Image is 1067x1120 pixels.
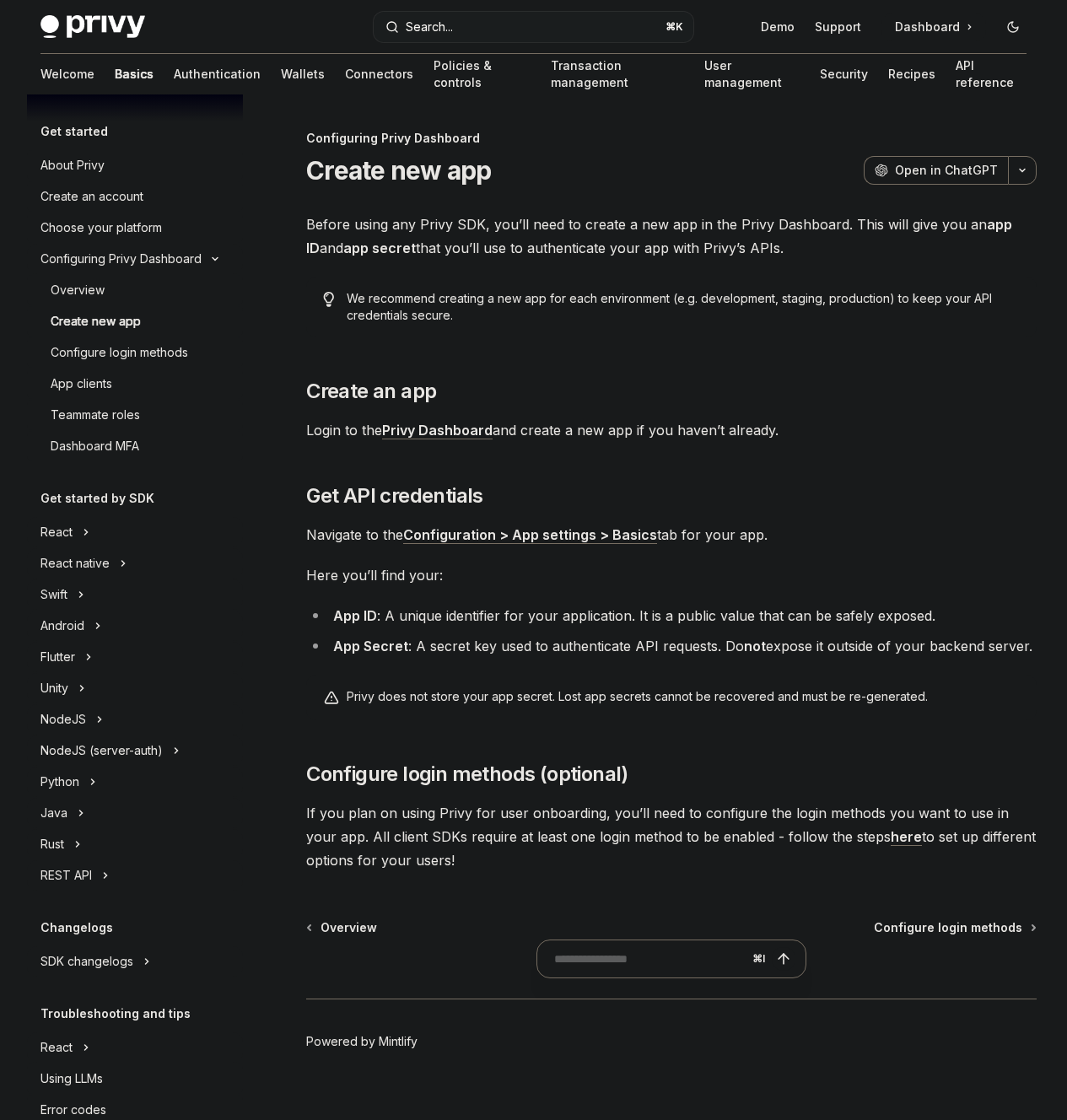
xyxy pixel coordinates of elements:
div: Error codes [40,1100,106,1120]
button: Toggle Swift section [27,579,243,610]
div: App clients [51,374,112,394]
button: Toggle Unity section [27,673,243,703]
a: Configure login methods [874,919,1035,936]
h5: Changelogs [40,918,113,938]
button: Toggle React native section [27,548,243,579]
input: Ask a question... [554,940,746,977]
a: Dashboard MFA [27,431,243,461]
span: ⌘ K [666,20,683,34]
img: dark logo [40,15,145,39]
div: NodeJS (server-auth) [40,740,163,761]
button: Send message [772,947,795,971]
h1: Create new app [306,155,492,186]
a: Policies & controls [434,54,531,94]
div: Unity [40,678,68,698]
button: Open in ChatGPT [864,156,1008,185]
a: Powered by Mintlify [306,1033,418,1050]
a: Overview [308,919,377,936]
button: Toggle Flutter section [27,642,243,672]
a: Overview [27,275,243,305]
svg: Warning [323,690,340,707]
span: Create an app [306,378,436,405]
a: Choose your platform [27,213,243,243]
a: API reference [956,54,1027,94]
strong: app secret [343,240,416,256]
span: Privy does not store your app secret. Lost app secrets cannot be recovered and must be re-generated. [347,688,1020,705]
span: Navigate to the tab for your app. [306,523,1037,547]
a: Create new app [27,306,243,337]
span: Here you’ll find your: [306,563,1037,587]
div: Python [40,772,79,792]
div: REST API [40,865,92,886]
strong: not [744,638,766,654]
div: Configure login methods [51,342,188,363]
span: Overview [321,919,377,936]
strong: App ID [333,607,377,624]
a: Configure login methods [27,337,243,368]
a: Wallets [281,54,325,94]
div: Swift [40,584,67,605]
span: Dashboard [895,19,960,35]
div: Rust [40,834,64,854]
div: Choose your platform [40,218,162,238]
div: Using LLMs [40,1069,103,1089]
a: Security [820,54,868,94]
a: Using LLMs [27,1063,243,1094]
a: Teammate roles [27,400,243,430]
div: Teammate roles [51,405,140,425]
button: Toggle Python section [27,767,243,797]
button: Toggle SDK changelogs section [27,946,243,977]
div: Create new app [51,311,141,331]
div: Configuring Privy Dashboard [40,249,202,269]
button: Toggle Android section [27,611,243,641]
a: Transaction management [551,54,685,94]
svg: Tip [323,292,335,307]
a: Privy Dashboard [382,422,493,439]
span: Login to the and create a new app if you haven’t already. [306,418,1037,442]
li: : A secret key used to authenticate API requests. Do expose it outside of your backend server. [306,634,1037,658]
span: If you plan on using Privy for user onboarding, you’ll need to configure the login methods you wa... [306,801,1037,872]
div: Dashboard MFA [51,436,139,456]
div: Create an account [40,186,143,207]
span: Configure login methods [874,919,1022,936]
div: About Privy [40,155,105,175]
h5: Troubleshooting and tips [40,1004,191,1024]
a: About Privy [27,150,243,180]
a: Dashboard [881,13,986,40]
div: Android [40,616,84,636]
a: Welcome [40,54,94,94]
button: Open search [374,12,693,42]
span: Before using any Privy SDK, you’ll need to create a new app in the Privy Dashboard. This will giv... [306,213,1037,260]
button: Toggle React section [27,517,243,547]
button: Toggle Rust section [27,829,243,859]
button: Toggle React section [27,1032,243,1063]
h5: Get started [40,121,108,142]
div: Flutter [40,647,75,667]
div: React native [40,553,110,573]
a: Connectors [345,54,413,94]
div: Search... [406,17,453,37]
a: Basics [115,54,154,94]
a: Authentication [174,54,261,94]
li: : A unique identifier for your application. It is a public value that can be safely exposed. [306,604,1037,627]
a: Configuration > App settings > Basics [403,526,657,544]
span: We recommend creating a new app for each environment (e.g. development, staging, production) to k... [347,290,1020,324]
strong: App Secret [333,638,408,654]
a: Create an account [27,181,243,212]
a: User management [704,54,800,94]
button: Toggle NodeJS section [27,704,243,735]
a: Support [815,19,861,35]
button: Toggle Configuring Privy Dashboard section [27,244,243,274]
button: Toggle dark mode [1000,13,1027,40]
div: React [40,522,73,542]
a: here [891,828,922,846]
h5: Get started by SDK [40,488,154,509]
span: Get API credentials [306,482,483,509]
button: Toggle NodeJS (server-auth) section [27,735,243,766]
div: Java [40,803,67,823]
a: Recipes [888,54,935,94]
div: NodeJS [40,709,86,730]
a: App clients [27,369,243,399]
div: Overview [51,280,105,300]
button: Toggle Java section [27,798,243,828]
